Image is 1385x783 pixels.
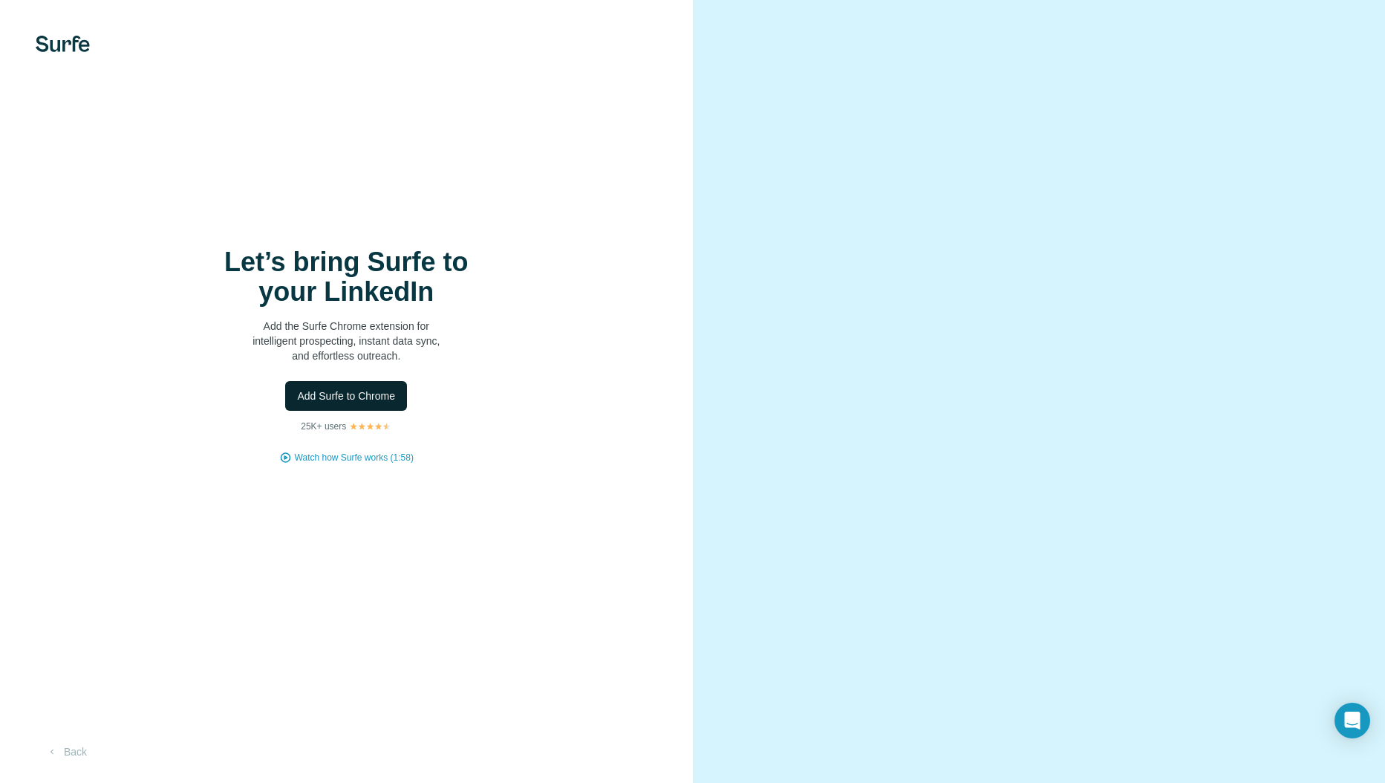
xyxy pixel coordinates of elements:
[1335,703,1370,738] div: Open Intercom Messenger
[301,420,346,433] p: 25K+ users
[198,247,495,307] h1: Let’s bring Surfe to your LinkedIn
[349,422,391,431] img: Rating Stars
[36,36,90,52] img: Surfe's logo
[36,738,97,765] button: Back
[297,389,395,403] span: Add Surfe to Chrome
[285,381,407,411] button: Add Surfe to Chrome
[198,319,495,363] p: Add the Surfe Chrome extension for intelligent prospecting, instant data sync, and effortless out...
[295,451,414,464] button: Watch how Surfe works (1:58)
